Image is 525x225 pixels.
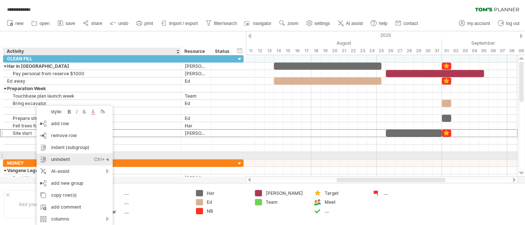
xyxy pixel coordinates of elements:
div: Ed [207,199,247,205]
div: [PERSON_NAME] [185,174,207,181]
span: contact [403,21,418,26]
div: Preparation Week [7,85,177,92]
div: Target [325,190,365,196]
span: new [15,21,24,26]
div: Thursday, 4 September 2025 [470,47,479,55]
div: indent (subgroup) [37,142,113,153]
div: .... [384,190,424,196]
span: share [91,21,102,26]
div: August 2025 [153,39,442,47]
div: Friday, 5 September 2025 [479,47,488,55]
div: unindent [37,153,113,165]
div: add comment [37,201,113,213]
div: Status [215,48,231,55]
div: Fell trees for site [7,122,177,129]
div: Wednesday, 20 August 2025 [330,47,339,55]
div: Activity [7,48,176,55]
div: [PERSON_NAME] [185,63,207,70]
div: Thursday, 14 August 2025 [274,47,283,55]
a: my account [457,19,492,28]
div: MONEY [7,159,177,167]
div: Monday, 18 August 2025 [311,47,321,55]
div: [PERSON_NAME] [185,70,207,77]
a: share [81,19,104,28]
div: .... [124,209,187,215]
div: Tuesday, 12 August 2025 [255,47,265,55]
a: contact [393,19,420,28]
div: Thursday, 28 August 2025 [404,47,414,55]
div: Site start [7,130,177,137]
span: help [379,21,387,26]
div: add row [37,118,113,130]
span: print [144,21,153,26]
a: new [5,19,26,28]
div: Sunday, 31 August 2025 [432,47,442,55]
div: Bring excavator [7,100,177,107]
div: [PERSON_NAME] [185,130,207,137]
div: Ed [185,77,207,85]
a: zoom [277,19,300,28]
a: open [29,19,52,28]
span: import / export [169,21,198,26]
div: Har [185,122,207,129]
div: Sunday, 17 August 2025 [302,47,311,55]
a: import / export [159,19,200,28]
div: Monday, 1 September 2025 [442,47,451,55]
div: Tuesday, 26 August 2025 [386,47,395,55]
div: Saturday, 23 August 2025 [358,47,367,55]
span: zoom [287,21,298,26]
div: Monday, 11 August 2025 [246,47,255,55]
div: Sunday, 7 September 2025 [498,47,507,55]
div: Friday, 22 August 2025 [349,47,358,55]
div: Pay personal from reserve $1000 [7,70,177,77]
div: [PERSON_NAME] [266,190,306,196]
div: Meet [325,199,365,205]
div: Monday, 25 August 2025 [376,47,386,55]
div: Sunday, 24 August 2025 [367,47,376,55]
div: NB [207,208,247,214]
a: help [369,19,390,28]
div: Tuesday, 19 August 2025 [321,47,330,55]
span: filter/search [214,21,237,26]
span: open [40,21,50,26]
div: Ctrl+◄ [94,153,109,165]
a: filter/search [204,19,239,28]
div: Wednesday, 27 August 2025 [395,47,404,55]
div: Pay HS incorporation from reserve $1200 [7,174,177,181]
div: Wednesday, 13 August 2025 [265,47,274,55]
a: save [56,19,77,28]
div: .... [325,208,365,214]
div: Ed [185,115,207,122]
div: Monday, 8 September 2025 [507,47,516,55]
div: Ed away [7,77,177,85]
div: Thursday, 21 August 2025 [339,47,349,55]
a: print [134,19,155,28]
div: .... [124,190,187,196]
div: Saturday, 16 August 2025 [293,47,302,55]
span: my account [467,21,490,26]
span: remove row [51,133,77,138]
div: Prepare site for trucks [7,115,177,122]
a: settings [304,19,332,28]
div: columns [37,213,113,225]
div: Saturday, 30 August 2025 [423,47,432,55]
div: Wednesday, 3 September 2025 [460,47,470,55]
div: Touchbase plan launch week [7,92,177,99]
span: navigator [253,21,271,26]
span: save [66,21,75,26]
a: undo [108,19,131,28]
div: Har in [GEOGRAPHIC_DATA] [7,63,177,70]
div: CLEAN FILL [7,55,177,62]
div: Ed [185,100,207,107]
a: AI assist [336,19,365,28]
div: add new group [37,177,113,189]
span: settings [315,21,330,26]
span: undo [118,21,128,26]
div: Friday, 29 August 2025 [414,47,423,55]
span: log out [506,21,519,26]
div: Team [185,92,207,99]
span: AI assist [346,21,363,26]
div: Saturday, 6 September 2025 [488,47,498,55]
div: Friday, 15 August 2025 [283,47,293,55]
div: Add your own logo [4,190,74,218]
